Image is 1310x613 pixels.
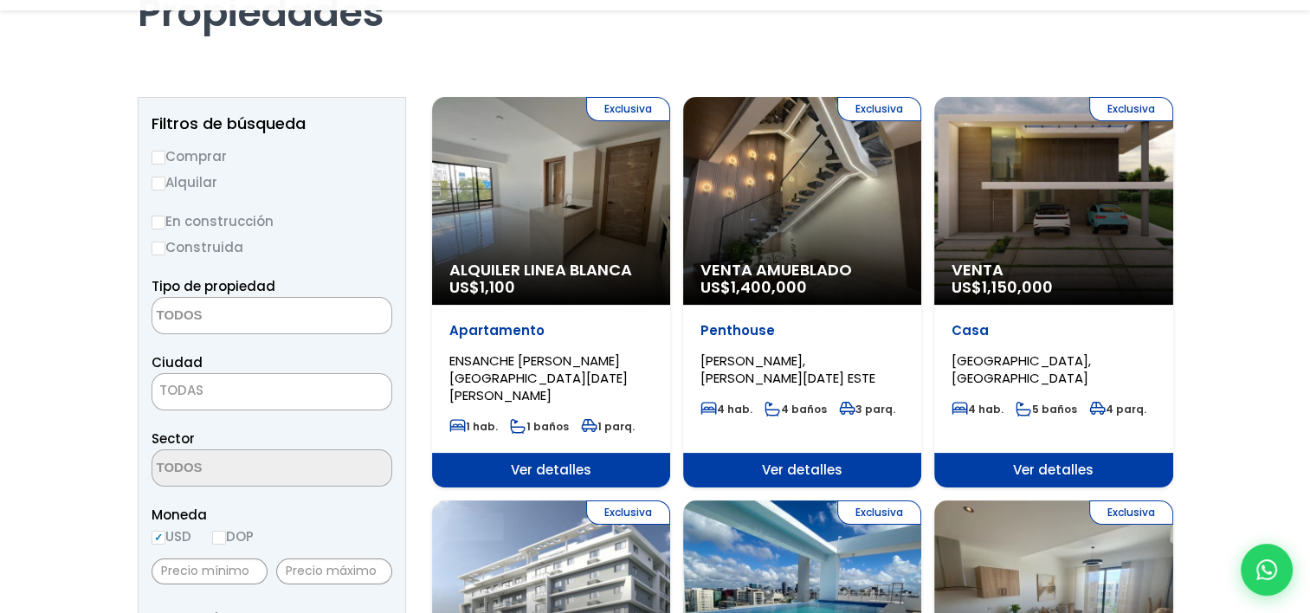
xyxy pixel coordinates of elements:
input: Construida [152,242,165,255]
label: DOP [212,526,254,547]
span: 4 baños [765,402,827,416]
span: TODAS [159,381,203,399]
span: 1 baños [510,419,569,434]
span: 4 hab. [700,402,752,416]
span: 4 hab. [952,402,1003,416]
label: En construcción [152,210,392,232]
input: Precio máximo [276,558,392,584]
span: Exclusiva [1089,97,1173,121]
span: Alquiler Linea Blanca [449,261,653,279]
input: En construcción [152,216,165,229]
span: Exclusiva [837,500,921,525]
input: USD [152,531,165,545]
span: 3 parq. [839,402,895,416]
span: Venta [952,261,1155,279]
span: Venta Amueblado [700,261,904,279]
span: 5 baños [1016,402,1077,416]
a: Exclusiva Venta US$1,150,000 Casa [GEOGRAPHIC_DATA], [GEOGRAPHIC_DATA] 4 hab. 5 baños 4 parq. Ver... [934,97,1172,487]
span: [PERSON_NAME], [PERSON_NAME][DATE] ESTE [700,352,875,387]
label: USD [152,526,191,547]
span: Ver detalles [683,453,921,487]
a: Exclusiva Alquiler Linea Blanca US$1,100 Apartamento ENSANCHE [PERSON_NAME][GEOGRAPHIC_DATA][DATE... [432,97,670,487]
a: Exclusiva Venta Amueblado US$1,400,000 Penthouse [PERSON_NAME], [PERSON_NAME][DATE] ESTE 4 hab. 4... [683,97,921,487]
input: Alquilar [152,177,165,190]
input: DOP [212,531,226,545]
span: 1 hab. [449,419,498,434]
p: Casa [952,322,1155,339]
label: Alquilar [152,171,392,193]
span: TODAS [152,378,391,403]
span: 1,400,000 [731,276,807,298]
span: Ciudad [152,353,203,371]
span: [GEOGRAPHIC_DATA], [GEOGRAPHIC_DATA] [952,352,1091,387]
label: Construida [152,236,392,258]
span: Sector [152,429,195,448]
span: Exclusiva [837,97,921,121]
span: 1,150,000 [982,276,1053,298]
p: Penthouse [700,322,904,339]
span: Exclusiva [1089,500,1173,525]
span: 1 parq. [581,419,635,434]
input: Precio mínimo [152,558,268,584]
span: 4 parq. [1089,402,1146,416]
span: TODAS [152,373,392,410]
span: Ver detalles [432,453,670,487]
span: Tipo de propiedad [152,277,275,295]
h2: Filtros de búsqueda [152,115,392,132]
label: Comprar [152,145,392,167]
span: Ver detalles [934,453,1172,487]
p: Apartamento [449,322,653,339]
span: Exclusiva [586,500,670,525]
span: Moneda [152,504,392,526]
textarea: Search [152,298,320,335]
span: US$ [952,276,1053,298]
span: US$ [449,276,515,298]
span: Exclusiva [586,97,670,121]
span: ENSANCHE [PERSON_NAME][GEOGRAPHIC_DATA][DATE][PERSON_NAME] [449,352,628,404]
input: Comprar [152,151,165,165]
textarea: Search [152,450,320,487]
span: 1,100 [480,276,515,298]
span: US$ [700,276,807,298]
